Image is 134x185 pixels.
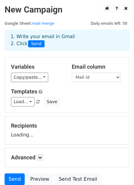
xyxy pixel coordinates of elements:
[89,21,129,26] a: Daily emails left: 50
[11,122,123,129] h5: Recipients
[11,97,34,107] a: Load...
[28,40,45,48] span: Send
[11,63,63,70] h5: Variables
[32,21,54,26] a: mail merge
[44,97,60,107] button: Save
[11,122,123,138] div: Loading...
[72,63,123,70] h5: Email column
[5,5,129,15] h2: New Campaign
[11,154,123,161] h5: Advanced
[55,173,101,185] a: Send Test Email
[11,88,37,95] a: Templates
[5,173,25,185] a: Send
[89,20,129,27] span: Daily emails left: 50
[26,173,53,185] a: Preview
[11,73,48,82] a: Copy/paste...
[5,21,54,26] small: Google Sheet:
[6,33,128,47] div: 1. Write your email in Gmail 2. Click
